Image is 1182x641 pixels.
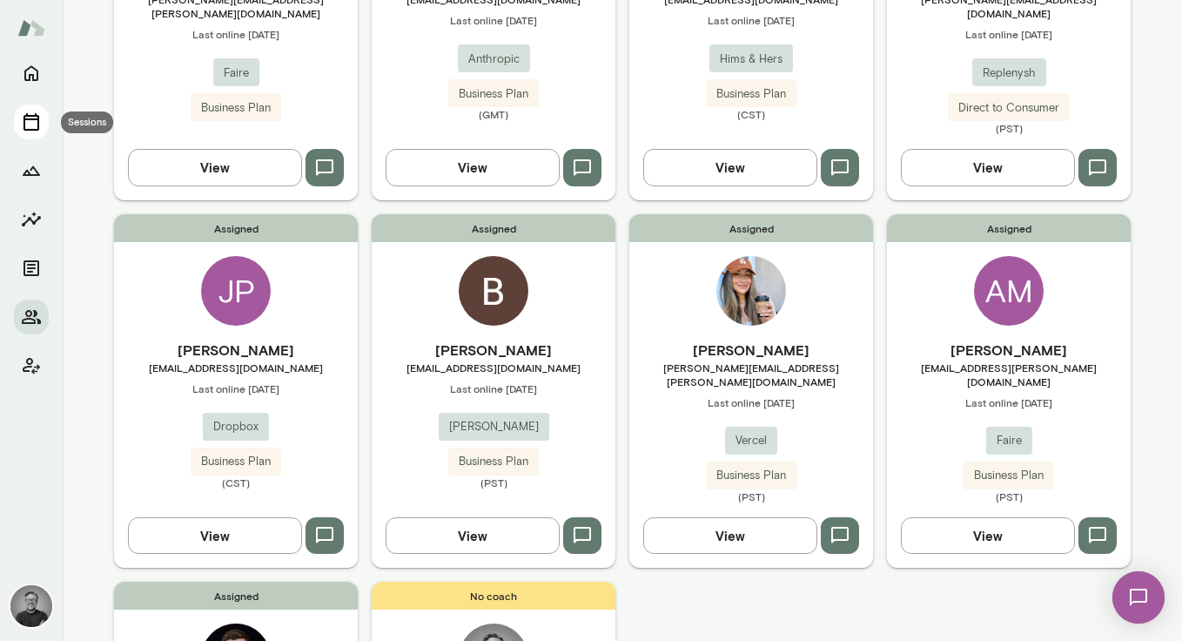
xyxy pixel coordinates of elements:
[372,214,615,242] span: Assigned
[887,361,1131,388] span: [EMAIL_ADDRESS][PERSON_NAME][DOMAIN_NAME]
[901,149,1075,186] button: View
[629,107,873,121] span: (CST)
[887,214,1131,242] span: Assigned
[213,64,259,82] span: Faire
[643,517,817,554] button: View
[14,348,49,383] button: Client app
[372,476,615,489] span: (PST)
[629,361,873,388] span: [PERSON_NAME][EMAIL_ADDRESS][PERSON_NAME][DOMAIN_NAME]
[716,256,786,326] img: Genny Dee
[191,453,281,470] span: Business Plan
[709,51,793,68] span: Hims & Hers
[128,517,302,554] button: View
[372,13,615,27] span: Last online [DATE]
[972,64,1046,82] span: Replenysh
[114,27,358,41] span: Last online [DATE]
[725,432,777,449] span: Vercel
[948,99,1070,117] span: Direct to Consumer
[372,582,615,610] span: No coach
[61,111,113,133] div: Sessions
[114,214,358,242] span: Assigned
[10,585,52,627] img: Dane Howard
[706,85,796,103] span: Business Plan
[14,202,49,237] button: Insights
[14,300,49,334] button: Members
[372,340,615,361] h6: [PERSON_NAME]
[887,340,1131,361] h6: [PERSON_NAME]
[114,361,358,374] span: [EMAIL_ADDRESS][DOMAIN_NAME]
[372,361,615,374] span: [EMAIL_ADDRESS][DOMAIN_NAME]
[901,517,1075,554] button: View
[14,153,49,188] button: Growth Plan
[17,11,45,44] img: Mento
[128,149,302,186] button: View
[114,582,358,610] span: Assigned
[887,27,1131,41] span: Last online [DATE]
[887,121,1131,135] span: (PST)
[14,251,49,286] button: Documents
[114,476,358,489] span: (CST)
[448,453,539,470] span: Business Plan
[386,149,560,186] button: View
[459,256,528,326] img: Ben Walker
[643,149,817,186] button: View
[114,381,358,395] span: Last online [DATE]
[191,99,281,117] span: Business Plan
[629,214,873,242] span: Assigned
[203,418,269,435] span: Dropbox
[14,105,49,139] button: Sessions
[629,395,873,409] span: Last online [DATE]
[201,256,271,326] div: JP
[372,107,615,121] span: (GMT)
[458,51,530,68] span: Anthropic
[887,395,1131,409] span: Last online [DATE]
[448,85,539,103] span: Business Plan
[372,381,615,395] span: Last online [DATE]
[706,467,796,484] span: Business Plan
[386,517,560,554] button: View
[629,489,873,503] span: (PST)
[974,256,1044,326] div: AM
[986,432,1032,449] span: Faire
[887,489,1131,503] span: (PST)
[629,13,873,27] span: Last online [DATE]
[964,467,1054,484] span: Business Plan
[439,418,549,435] span: [PERSON_NAME]
[629,340,873,361] h6: [PERSON_NAME]
[14,56,49,91] button: Home
[114,340,358,361] h6: [PERSON_NAME]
